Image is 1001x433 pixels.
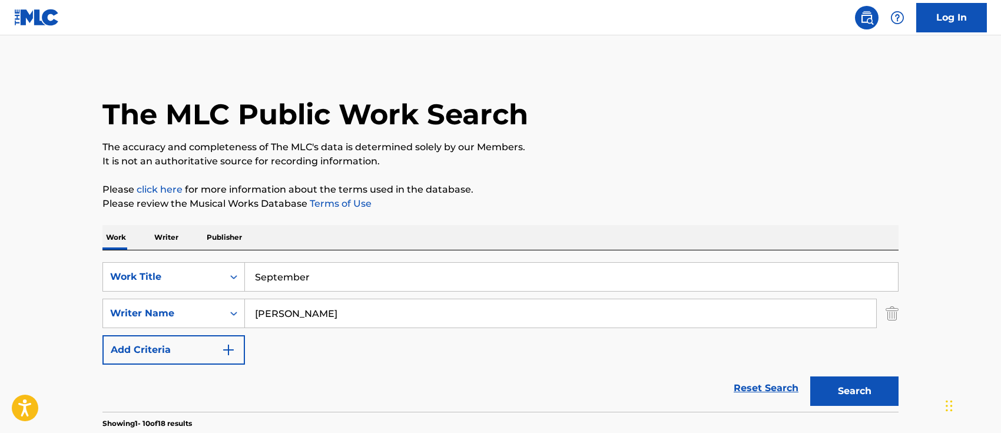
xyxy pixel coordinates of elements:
[946,388,953,424] div: Drag
[860,11,874,25] img: search
[221,343,236,357] img: 9d2ae6d4665cec9f34b9.svg
[916,3,987,32] a: Log In
[102,262,899,412] form: Search Form
[102,183,899,197] p: Please for more information about the terms used in the database.
[810,376,899,406] button: Search
[110,306,216,320] div: Writer Name
[102,197,899,211] p: Please review the Musical Works Database
[110,270,216,284] div: Work Title
[307,198,372,209] a: Terms of Use
[855,6,879,29] a: Public Search
[102,225,130,250] p: Work
[14,9,59,26] img: MLC Logo
[886,6,909,29] div: Help
[886,299,899,328] img: Delete Criterion
[102,335,245,365] button: Add Criteria
[203,225,246,250] p: Publisher
[137,184,183,195] a: click here
[151,225,182,250] p: Writer
[728,375,804,401] a: Reset Search
[102,140,899,154] p: The accuracy and completeness of The MLC's data is determined solely by our Members.
[102,154,899,168] p: It is not an authoritative source for recording information.
[102,418,192,429] p: Showing 1 - 10 of 18 results
[942,376,1001,433] iframe: Chat Widget
[890,11,904,25] img: help
[102,97,528,132] h1: The MLC Public Work Search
